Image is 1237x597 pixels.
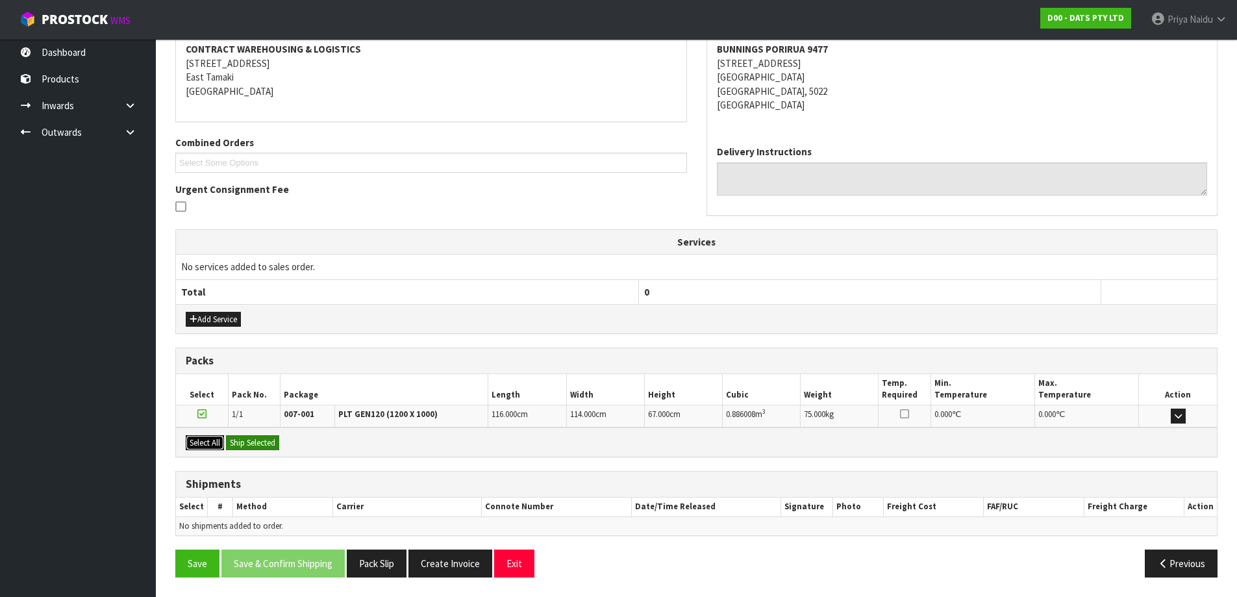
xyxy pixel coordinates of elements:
[186,312,241,327] button: Add Service
[570,409,595,420] span: 114.000
[176,516,1217,535] td: No shipments added to order.
[1038,409,1056,420] span: 0.000
[1084,498,1184,516] th: Freight Charge
[931,405,1034,427] td: ℃
[208,498,233,516] th: #
[176,279,638,304] th: Total
[42,11,108,28] span: ProStock
[1139,374,1217,405] th: Action
[176,374,228,405] th: Select
[984,498,1084,516] th: FAF/RUC
[566,374,644,405] th: Width
[879,374,931,405] th: Temp. Required
[186,42,677,98] address: [STREET_ADDRESS] East Tamaki [GEOGRAPHIC_DATA]
[175,136,254,149] label: Combined Orders
[631,498,781,516] th: Date/Time Released
[492,409,517,420] span: 116.000
[726,409,755,420] span: 0.886008
[488,405,566,427] td: cm
[723,405,801,427] td: m
[644,374,722,405] th: Height
[1047,12,1124,23] strong: D00 - DATS PTY LTD
[884,498,984,516] th: Freight Cost
[644,286,649,298] span: 0
[931,374,1034,405] th: Min. Temperature
[175,550,219,578] button: Save
[110,14,131,27] small: WMS
[19,11,36,27] img: cube-alt.png
[488,374,566,405] th: Length
[186,435,224,451] button: Select All
[1034,405,1138,427] td: ℃
[648,409,669,420] span: 67.000
[221,550,345,578] button: Save & Confirm Shipping
[762,407,766,416] sup: 3
[566,405,644,427] td: cm
[1190,13,1213,25] span: Naidu
[934,409,952,420] span: 0.000
[347,550,406,578] button: Pack Slip
[284,409,314,420] strong: 007-001
[232,409,243,420] span: 1/1
[482,498,631,516] th: Connote Number
[280,374,488,405] th: Package
[333,498,482,516] th: Carrier
[717,42,1208,112] address: [STREET_ADDRESS] [GEOGRAPHIC_DATA] [GEOGRAPHIC_DATA], 5022 [GEOGRAPHIC_DATA]
[1168,13,1188,25] span: Priya
[232,498,332,516] th: Method
[494,550,534,578] button: Exit
[186,355,1207,367] h3: Packs
[717,43,828,55] strong: BUNNINGS PORIRUA 9477
[226,435,279,451] button: Ship Selected
[228,374,280,405] th: Pack No.
[801,374,879,405] th: Weight
[644,405,722,427] td: cm
[1040,8,1131,29] a: D00 - DATS PTY LTD
[1034,374,1138,405] th: Max. Temperature
[1184,498,1217,516] th: Action
[804,409,825,420] span: 75.000
[176,230,1217,255] th: Services
[1145,550,1218,578] button: Previous
[717,145,812,159] label: Delivery Instructions
[186,478,1207,490] h3: Shipments
[408,550,492,578] button: Create Invoice
[176,255,1217,279] td: No services added to sales order.
[176,498,208,516] th: Select
[175,183,289,196] label: Urgent Consignment Fee
[723,374,801,405] th: Cubic
[186,43,361,55] strong: CONTRACT WAREHOUSING & LOGISTICS
[781,498,833,516] th: Signature
[338,409,438,420] strong: PLT GEN120 (1200 X 1000)
[801,405,879,427] td: kg
[833,498,884,516] th: Photo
